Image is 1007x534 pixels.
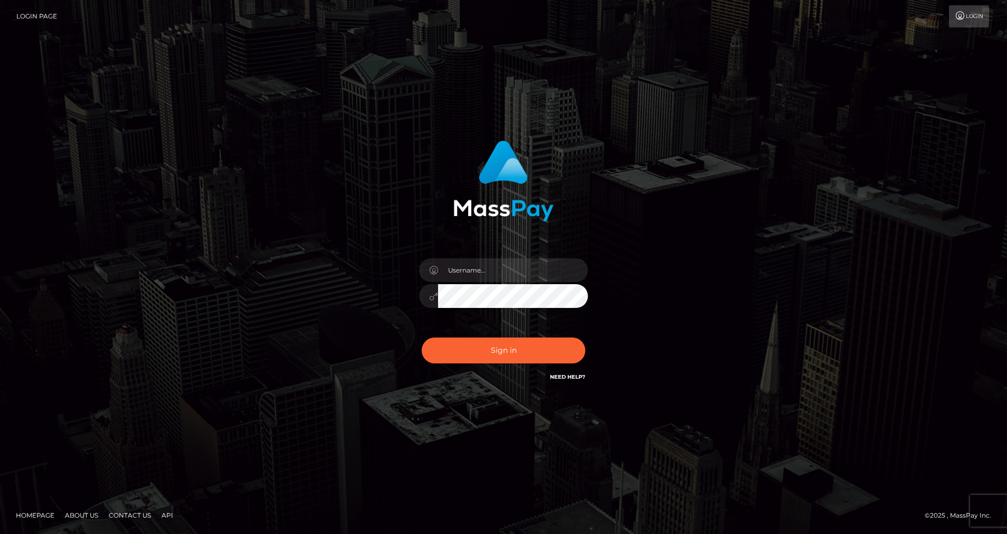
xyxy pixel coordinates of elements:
[61,507,102,523] a: About Us
[422,338,585,363] button: Sign in
[438,258,588,282] input: Username...
[16,5,57,27] a: Login Page
[104,507,155,523] a: Contact Us
[925,510,999,521] div: © 2025 , MassPay Inc.
[949,5,989,27] a: Login
[157,507,177,523] a: API
[550,373,585,380] a: Need Help?
[453,140,554,221] img: MassPay Login
[12,507,59,523] a: Homepage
